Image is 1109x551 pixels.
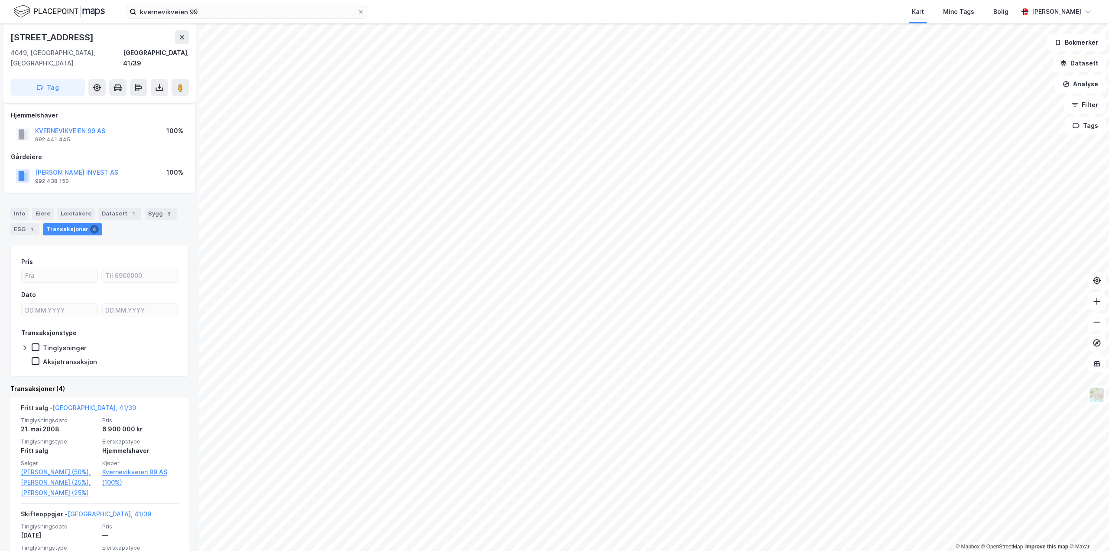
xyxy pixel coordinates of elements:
[21,523,97,530] span: Tinglysningsdato
[136,5,357,18] input: Søk på adresse, matrikkel, gårdeiere, leietakere eller personer
[1066,509,1109,551] div: Kontrollprogram for chat
[21,328,77,338] div: Transaksjonstype
[21,477,97,488] a: [PERSON_NAME] (25%),
[22,269,97,282] input: Fra
[166,167,183,178] div: 100%
[52,404,136,411] a: [GEOGRAPHIC_DATA], 41/39
[1025,544,1068,550] a: Improve this map
[11,110,188,121] div: Hjemmelshaver
[21,438,97,445] span: Tinglysningstype
[10,208,29,220] div: Info
[1065,117,1106,134] button: Tags
[21,257,33,267] div: Pris
[10,79,85,96] button: Tag
[21,417,97,424] span: Tinglysningsdato
[943,7,974,17] div: Mine Tags
[57,208,95,220] div: Leietakere
[165,209,173,218] div: 3
[35,136,70,143] div: 992 441 445
[102,438,178,445] span: Eierskapstype
[102,304,178,317] input: DD.MM.YYYY
[1089,387,1105,403] img: Z
[10,48,123,68] div: 4049, [GEOGRAPHIC_DATA], [GEOGRAPHIC_DATA]
[22,304,97,317] input: DD.MM.YYYY
[102,460,178,467] span: Kjøper
[21,290,36,300] div: Dato
[21,530,97,541] div: [DATE]
[43,358,97,366] div: Aksjetransaksjon
[1047,34,1106,51] button: Bokmerker
[981,544,1023,550] a: OpenStreetMap
[21,403,136,417] div: Fritt salg -
[1066,509,1109,551] iframe: Chat Widget
[1064,96,1106,114] button: Filter
[68,510,151,518] a: [GEOGRAPHIC_DATA], 41/39
[21,424,97,434] div: 21. mai 2008
[21,509,151,523] div: Skifteoppgjør -
[912,7,924,17] div: Kart
[102,446,178,456] div: Hjemmelshaver
[27,225,36,234] div: 1
[32,208,54,220] div: Eiere
[102,269,178,282] input: Til 6900000
[102,417,178,424] span: Pris
[14,4,105,19] img: logo.f888ab2527a4732fd821a326f86c7f29.svg
[90,225,99,234] div: 4
[993,7,1008,17] div: Bolig
[166,126,183,136] div: 100%
[10,223,39,235] div: ESG
[102,530,178,541] div: —
[123,48,189,68] div: [GEOGRAPHIC_DATA], 41/39
[21,460,97,467] span: Selger
[98,208,141,220] div: Datasett
[102,467,178,488] a: Kvernevikveien 99 AS (100%)
[21,446,97,456] div: Fritt salg
[129,209,138,218] div: 1
[35,178,69,185] div: 992 438 150
[43,223,102,235] div: Transaksjoner
[102,424,178,434] div: 6 900 000 kr
[11,152,188,162] div: Gårdeiere
[956,544,979,550] a: Mapbox
[1055,75,1106,93] button: Analyse
[21,467,97,477] a: [PERSON_NAME] (50%),
[102,523,178,530] span: Pris
[43,344,87,352] div: Tinglysninger
[145,208,177,220] div: Bygg
[10,30,95,44] div: [STREET_ADDRESS]
[21,488,97,498] a: [PERSON_NAME] (25%)
[1032,7,1081,17] div: [PERSON_NAME]
[1053,55,1106,72] button: Datasett
[10,384,189,394] div: Transaksjoner (4)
